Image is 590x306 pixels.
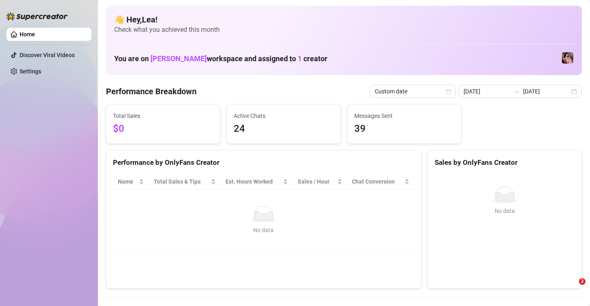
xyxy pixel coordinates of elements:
div: Est. Hours Worked [225,177,281,186]
span: Sales / Hour [298,177,336,186]
th: Total Sales & Tips [149,174,221,190]
img: logo-BBDzfeDw.svg [7,12,68,20]
input: Start date [464,87,510,96]
span: Messages Sent [354,111,455,120]
h4: 👋 Hey, Lea ! [114,14,574,25]
span: [PERSON_NAME] [150,54,207,63]
div: Performance by OnlyFans Creator [113,157,414,168]
div: Sales by OnlyFans Creator [435,157,575,168]
a: Discover Viral Videos [20,52,75,58]
h4: Performance Breakdown [106,86,197,97]
span: calendar [446,89,451,94]
a: Settings [20,68,41,75]
span: Custom date [375,85,451,98]
span: Name [118,177,137,186]
input: End date [523,87,570,96]
div: No data [438,206,572,215]
iframe: Intercom live chat [562,278,582,298]
a: Home [20,31,35,38]
span: Total Sales [113,111,213,120]
h1: You are on workspace and assigned to creator [114,54,327,63]
span: 1 [298,54,302,63]
span: 2 [579,278,586,285]
img: Nanner [562,52,573,64]
div: No data [121,226,406,235]
span: Active Chats [234,111,334,120]
th: Chat Conversion [347,174,414,190]
th: Name [113,174,149,190]
th: Sales / Hour [293,174,347,190]
span: 24 [234,121,334,137]
span: Check what you achieved this month [114,25,574,34]
span: Total Sales & Tips [154,177,209,186]
span: $0 [113,121,213,137]
span: Chat Conversion [352,177,402,186]
span: to [513,88,520,95]
span: 39 [354,121,455,137]
span: swap-right [513,88,520,95]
